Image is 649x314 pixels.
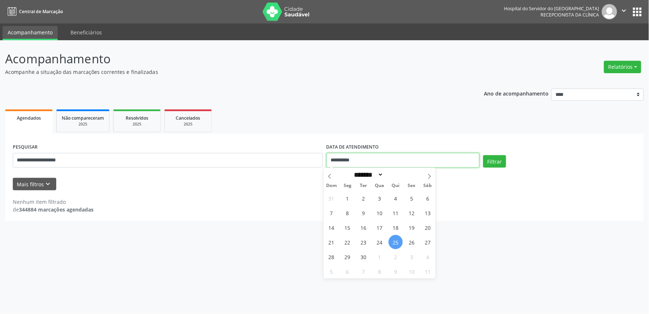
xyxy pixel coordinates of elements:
span: Outubro 2, 2025 [389,250,403,264]
button:  [617,4,631,19]
span: Setembro 13, 2025 [421,206,435,220]
span: Cancelados [176,115,201,121]
div: de [13,206,93,213]
span: Setembro 27, 2025 [421,235,435,249]
span: Sex [404,183,420,188]
span: Setembro 25, 2025 [389,235,403,249]
button: Filtrar [483,155,506,168]
a: Acompanhamento [3,26,58,40]
div: 2025 [119,122,155,127]
div: Hospital do Servidor do [GEOGRAPHIC_DATA] [504,5,599,12]
span: Dom [324,183,340,188]
span: Setembro 4, 2025 [389,191,403,205]
a: Beneficiários [65,26,107,39]
span: Setembro 29, 2025 [340,250,355,264]
img: img [602,4,617,19]
button: apps [631,5,644,18]
span: Outubro 11, 2025 [421,264,435,279]
span: Setembro 20, 2025 [421,220,435,235]
span: Outubro 6, 2025 [340,264,355,279]
span: Setembro 11, 2025 [389,206,403,220]
p: Acompanhamento [5,50,452,68]
span: Setembro 26, 2025 [405,235,419,249]
div: 2025 [170,122,206,127]
span: Setembro 10, 2025 [373,206,387,220]
p: Acompanhe a situação das marcações correntes e finalizadas [5,68,452,76]
span: Outubro 4, 2025 [421,250,435,264]
div: Nenhum item filtrado [13,198,93,206]
span: Setembro 8, 2025 [340,206,355,220]
span: Qui [388,183,404,188]
span: Setembro 17, 2025 [373,220,387,235]
span: Agosto 31, 2025 [324,191,339,205]
a: Central de Marcação [5,5,63,18]
span: Outubro 8, 2025 [373,264,387,279]
span: Outubro 7, 2025 [356,264,371,279]
span: Setembro 24, 2025 [373,235,387,249]
span: Outubro 3, 2025 [405,250,419,264]
span: Setembro 3, 2025 [373,191,387,205]
span: Seg [340,183,356,188]
span: Setembro 19, 2025 [405,220,419,235]
span: Setembro 14, 2025 [324,220,339,235]
span: Setembro 5, 2025 [405,191,419,205]
span: Setembro 22, 2025 [340,235,355,249]
label: PESQUISAR [13,142,38,153]
span: Setembro 2, 2025 [356,191,371,205]
span: Outubro 9, 2025 [389,264,403,279]
i:  [620,7,628,15]
span: Setembro 23, 2025 [356,235,371,249]
span: Outubro 10, 2025 [405,264,419,279]
span: Setembro 30, 2025 [356,250,371,264]
span: Recepcionista da clínica [541,12,599,18]
span: Setembro 21, 2025 [324,235,339,249]
i: keyboard_arrow_down [44,180,52,188]
span: Setembro 16, 2025 [356,220,371,235]
span: Setembro 12, 2025 [405,206,419,220]
span: Outubro 5, 2025 [324,264,339,279]
span: Sáb [420,183,436,188]
span: Agendados [17,115,41,121]
span: Setembro 9, 2025 [356,206,371,220]
span: Setembro 28, 2025 [324,250,339,264]
div: 2025 [62,122,104,127]
select: Month [352,171,384,179]
button: Relatórios [604,61,641,73]
span: Não compareceram [62,115,104,121]
label: DATA DE ATENDIMENTO [327,142,379,153]
span: Resolvidos [126,115,148,121]
span: Ter [356,183,372,188]
input: Year [383,171,408,179]
span: Setembro 18, 2025 [389,220,403,235]
span: Setembro 7, 2025 [324,206,339,220]
span: Central de Marcação [19,8,63,15]
span: Setembro 15, 2025 [340,220,355,235]
span: Qua [372,183,388,188]
strong: 344884 marcações agendadas [19,206,93,213]
button: Mais filtroskeyboard_arrow_down [13,178,56,191]
span: Setembro 1, 2025 [340,191,355,205]
span: Setembro 6, 2025 [421,191,435,205]
span: Outubro 1, 2025 [373,250,387,264]
p: Ano de acompanhamento [484,89,549,98]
